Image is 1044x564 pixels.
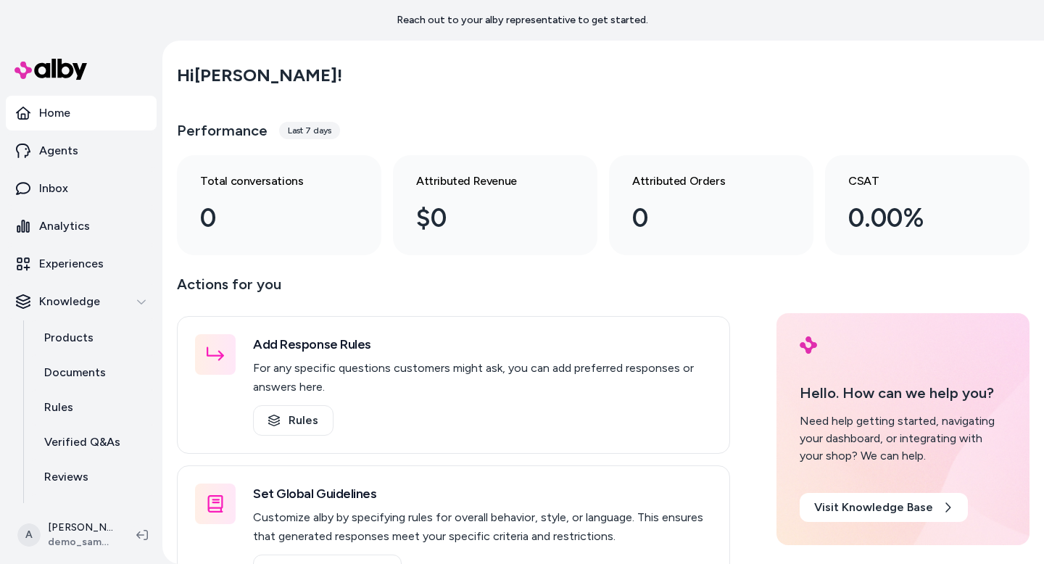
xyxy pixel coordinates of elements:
p: Home [39,104,70,122]
a: Documents [30,355,157,390]
div: Last 7 days [279,122,340,139]
p: Inbox [39,180,68,197]
a: Survey Questions [30,494,157,529]
h3: Set Global Guidelines [253,484,712,504]
button: A[PERSON_NAME]demo_samsung [9,512,125,558]
a: Reviews [30,460,157,494]
h3: Attributed Revenue [416,173,551,190]
p: Rules [44,399,73,416]
p: Products [44,329,94,347]
p: Analytics [39,217,90,235]
h2: Hi [PERSON_NAME] ! [177,65,342,86]
a: Verified Q&As [30,425,157,460]
p: [PERSON_NAME] [48,521,113,535]
a: CSAT 0.00% [825,155,1029,255]
a: Home [6,96,157,130]
p: Actions for you [177,273,730,307]
div: 0.00% [848,199,983,238]
h3: Attributed Orders [632,173,767,190]
a: Visit Knowledge Base [800,493,968,522]
a: Analytics [6,209,157,244]
p: Customize alby by specifying rules for overall behavior, style, or language. This ensures that ge... [253,508,712,546]
p: Agents [39,142,78,159]
img: alby Logo [800,336,817,354]
button: Knowledge [6,284,157,319]
p: Experiences [39,255,104,273]
div: 0 [632,199,767,238]
div: $0 [416,199,551,238]
img: alby Logo [14,59,87,80]
p: Knowledge [39,293,100,310]
h3: CSAT [848,173,983,190]
span: demo_samsung [48,535,113,550]
div: Need help getting started, navigating your dashboard, or integrating with your shop? We can help. [800,412,1006,465]
a: Products [30,320,157,355]
p: Reach out to your alby representative to get started. [397,13,648,28]
a: Agents [6,133,157,168]
a: Experiences [6,246,157,281]
span: A [17,523,41,547]
a: Total conversations 0 [177,155,381,255]
a: Attributed Orders 0 [609,155,813,255]
p: For any specific questions customers might ask, you can add preferred responses or answers here. [253,359,712,397]
p: Documents [44,364,106,381]
p: Hello. How can we help you? [800,382,1006,404]
h3: Performance [177,120,268,141]
h3: Add Response Rules [253,334,712,354]
a: Inbox [6,171,157,206]
a: Attributed Revenue $0 [393,155,597,255]
p: Reviews [44,468,88,486]
a: Rules [253,405,333,436]
p: Verified Q&As [44,434,120,451]
a: Rules [30,390,157,425]
div: 0 [200,199,335,238]
h3: Total conversations [200,173,335,190]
